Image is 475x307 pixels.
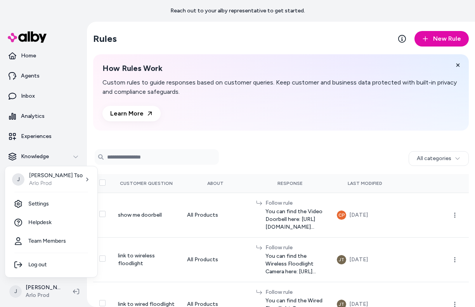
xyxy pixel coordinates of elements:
[99,179,106,186] button: Select all
[8,232,94,250] a: Team Members
[265,288,324,296] div: Follow rule
[21,153,49,160] p: Knowledge
[349,210,368,220] div: [DATE]
[265,208,324,231] span: You can find the Video Doorbell here: [URL][DOMAIN_NAME][PERSON_NAME][PERSON_NAME]
[118,212,162,218] span: show me doorbell
[8,255,94,274] div: Log out
[26,284,61,291] p: [PERSON_NAME]
[265,244,324,252] div: Follow rule
[8,31,47,43] img: alby Logo
[102,64,459,73] h2: How Rules Work
[187,180,244,186] div: About
[8,195,94,213] a: Settings
[26,291,61,299] span: Arlo Prod
[337,255,346,264] span: JT
[28,219,52,226] span: Helpdesk
[21,72,40,80] p: Agents
[12,173,24,186] span: J
[118,252,155,267] span: link to wireless floodlight
[187,211,244,219] div: All Products
[256,180,324,186] div: Response
[409,151,469,166] button: All categories
[118,180,175,186] div: Customer Question
[9,285,22,298] span: J
[29,172,83,179] p: [PERSON_NAME] Tso
[21,112,45,120] p: Analytics
[21,92,35,100] p: Inbox
[99,211,106,217] button: Select row
[93,33,117,45] h2: Rules
[433,34,461,43] span: New Rule
[337,210,346,220] span: CP
[99,255,106,262] button: Select row
[337,180,394,186] div: Last Modified
[265,199,324,207] div: Follow rule
[29,179,83,187] p: Arlo Prod
[21,133,52,140] p: Experiences
[265,252,324,276] span: You can find the Wireless Floodlight Camera here: [URL][DOMAIN_NAME][PERSON_NAME][PERSON_NAME]
[170,7,305,15] p: Reach out to your alby representative to get started.
[99,300,106,306] button: Select row
[21,52,36,60] p: Home
[187,256,244,264] div: All Products
[102,106,161,121] a: Learn More
[349,255,368,264] div: [DATE]
[102,78,459,97] p: Custom rules to guide responses based on customer queries. Keep customer and business data protec...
